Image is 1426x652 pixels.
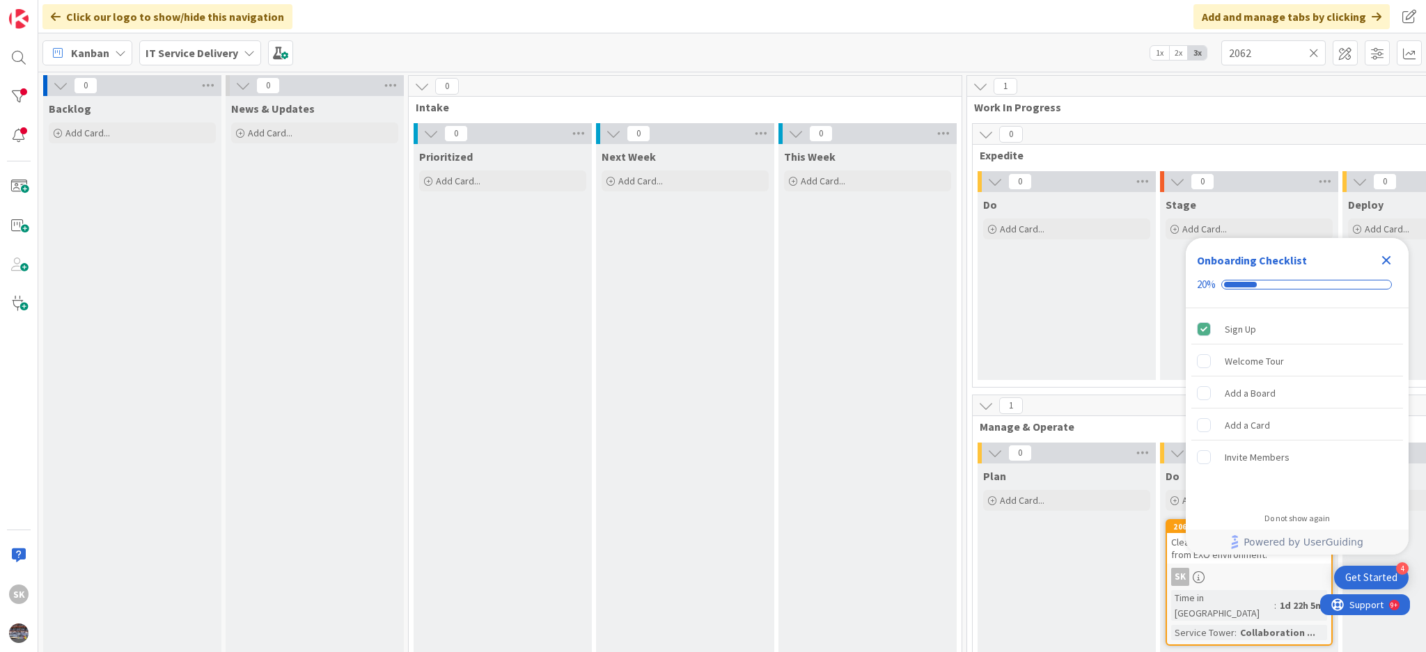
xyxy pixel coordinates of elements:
[1008,173,1032,190] span: 0
[146,46,238,60] b: IT Service Delivery
[1166,469,1180,483] span: Do
[231,102,315,116] span: News & Updates
[74,77,97,94] span: 0
[9,9,29,29] img: Visit kanbanzone.com
[1274,598,1276,613] span: :
[784,150,836,164] span: This Week
[1186,308,1409,504] div: Checklist items
[1225,417,1270,434] div: Add a Card
[983,469,1006,483] span: Plan
[71,45,109,61] span: Kanban
[1225,385,1276,401] div: Add a Board
[256,77,280,94] span: 0
[1396,562,1409,575] div: 4
[1167,520,1331,533] div: 2062
[1348,198,1384,212] span: Deploy
[994,78,1017,95] span: 1
[801,175,845,187] span: Add Card...
[1197,278,1397,291] div: Checklist progress: 20%
[999,397,1023,414] span: 1
[1264,513,1330,524] div: Do not show again
[1221,40,1326,65] input: Quick Filter...
[435,78,459,95] span: 0
[1191,173,1214,190] span: 0
[1191,346,1403,376] div: Welcome Tour is incomplete.
[983,198,997,212] span: Do
[416,100,944,114] span: Intake
[1373,173,1397,190] span: 0
[999,126,1023,143] span: 0
[627,125,650,142] span: 0
[809,125,833,142] span: 0
[1193,530,1402,555] a: Powered by UserGuiding
[1244,534,1363,550] span: Powered by UserGuiding
[1225,321,1256,337] div: Sign Up
[1169,46,1188,60] span: 2x
[1186,530,1409,555] div: Footer
[1191,410,1403,440] div: Add a Card is incomplete.
[1182,223,1227,235] span: Add Card...
[42,4,292,29] div: Click our logo to show/hide this navigation
[1375,249,1397,271] div: Close Checklist
[1235,625,1237,640] span: :
[419,150,473,164] span: Prioritized
[1334,566,1409,589] div: Open Get Started checklist, remaining modules: 4
[1191,378,1403,408] div: Add a Board is incomplete.
[70,6,77,17] div: 9+
[1193,4,1390,29] div: Add and manage tabs by clicking
[248,127,292,139] span: Add Card...
[1237,625,1319,640] div: Collaboration ...
[1188,46,1207,60] span: 3x
[444,125,468,142] span: 0
[29,2,63,19] span: Support
[1000,494,1044,507] span: Add Card...
[1345,571,1397,585] div: Get Started
[1182,494,1227,507] span: Add Card...
[1171,568,1189,586] div: SK
[436,175,480,187] span: Add Card...
[65,127,110,139] span: Add Card...
[1365,223,1409,235] span: Add Card...
[1197,278,1216,291] div: 20%
[49,102,91,116] span: Backlog
[1225,449,1290,466] div: Invite Members
[1173,522,1331,532] div: 2062
[1171,625,1235,640] div: Service Tower
[1166,198,1196,212] span: Stage
[1167,520,1331,564] div: 2062Cleanup of Soft deleted mailboxes from EXO environment.
[1191,442,1403,472] div: Invite Members is incomplete.
[1171,536,1315,561] span: Cleanup of Soft deleted mailboxes from EXO environment.
[1167,568,1331,586] div: SK
[1000,223,1044,235] span: Add Card...
[618,175,663,187] span: Add Card...
[1225,353,1284,369] div: Welcome Tour
[1008,445,1032,461] span: 0
[1276,598,1327,613] div: 1d 22h 5m
[1191,314,1403,344] div: Sign Up is complete.
[1186,238,1409,555] div: Checklist Container
[1150,46,1169,60] span: 1x
[1171,590,1274,621] div: Time in [GEOGRAPHIC_DATA]
[1197,252,1307,269] div: Onboarding Checklist
[9,623,29,643] img: avatar
[9,585,29,604] div: SK
[602,150,656,164] span: Next Week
